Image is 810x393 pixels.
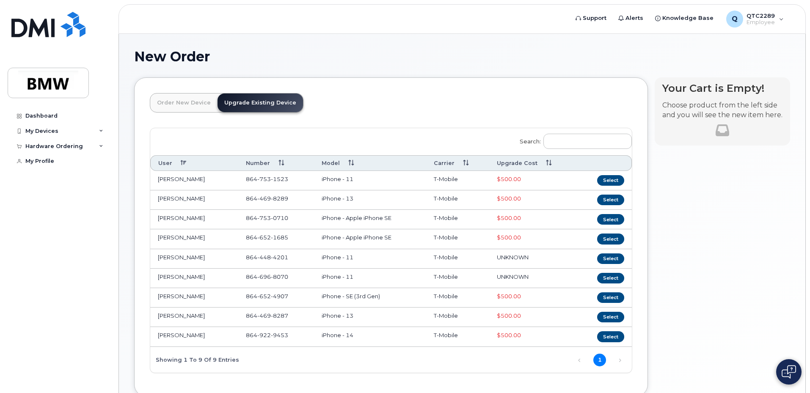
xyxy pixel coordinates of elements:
span: 864 [246,332,288,338]
span: 8289 [271,195,288,202]
a: Next [614,354,626,366]
td: T-Mobile [426,288,489,308]
td: T-Mobile [426,249,489,269]
td: T-Mobile [426,308,489,327]
td: [PERSON_NAME] [150,229,238,249]
span: UNKNOWN [497,273,529,280]
span: Full Upgrade Eligibility Date 2026-11-19 [497,293,521,300]
th: User: activate to sort column descending [150,155,238,171]
td: [PERSON_NAME] [150,308,238,327]
span: 1523 [271,176,288,182]
span: 864 [246,254,288,261]
td: [PERSON_NAME] [150,288,238,308]
p: Choose product from the left side and you will see the new item here. [662,101,782,120]
span: 864 [246,312,288,319]
span: Full Upgrade Eligibility Date 2026-10-22 [497,312,521,319]
td: [PERSON_NAME] [150,249,238,269]
td: [PERSON_NAME] [150,171,238,190]
td: iPhone - SE (3rd Gen) [314,288,426,308]
td: T-Mobile [426,190,489,210]
span: 8287 [271,312,288,319]
img: Open chat [782,365,796,379]
span: 0710 [271,214,288,221]
div: Showing 1 to 9 of 9 entries [150,352,239,367]
span: 864 [246,234,288,241]
a: 1 [593,354,606,366]
td: T-Mobile [426,210,489,229]
span: 864 [246,293,288,300]
label: Search: [514,128,632,152]
button: Select [597,253,624,264]
button: Select [597,175,624,186]
span: 448 [257,254,271,261]
td: T-Mobile [426,269,489,288]
span: Full Upgrade Eligibility Date 2027-03-02 [497,332,521,338]
td: [PERSON_NAME] [150,210,238,229]
td: T-Mobile [426,229,489,249]
span: 469 [257,195,271,202]
button: Select [597,214,624,225]
span: Full Upgrade Eligibility Date 2026-10-11 [497,195,521,202]
td: iPhone - 11 [314,249,426,269]
h4: Your Cart is Empty! [662,82,782,94]
span: 864 [246,176,288,182]
td: iPhone - 14 [314,327,426,346]
a: Previous [573,354,586,366]
span: 469 [257,312,271,319]
td: iPhone - 13 [314,190,426,210]
span: 922 [257,332,271,338]
span: Full Upgrade Eligibility Date 2026-01-10 [497,214,521,221]
td: [PERSON_NAME] [150,190,238,210]
button: Select [597,292,624,303]
th: Model: activate to sort column ascending [314,155,426,171]
button: Select [597,273,624,283]
span: 4201 [271,254,288,261]
span: 4907 [271,293,288,300]
span: Full Upgrade Eligibility Date 2026-10-30 [497,176,521,182]
span: Full Upgrade Eligibility Date 2026-01-10 [497,234,521,241]
td: [PERSON_NAME] [150,269,238,288]
button: Select [597,331,624,342]
td: iPhone - Apple iPhone SE [314,229,426,249]
span: 753 [257,214,271,221]
td: iPhone - 11 [314,269,426,288]
td: iPhone - 13 [314,308,426,327]
span: 864 [246,195,288,202]
td: T-Mobile [426,171,489,190]
button: Select [597,234,624,244]
button: Select [597,195,624,205]
td: T-Mobile [426,327,489,346]
span: 1685 [271,234,288,241]
span: 652 [257,293,271,300]
h1: New Order [134,49,790,64]
td: iPhone - 11 [314,171,426,190]
th: Upgrade Cost: activate to sort column ascending [489,155,577,171]
span: 652 [257,234,271,241]
th: Carrier: activate to sort column ascending [426,155,489,171]
span: 696 [257,273,271,280]
span: 864 [246,214,288,221]
th: Number: activate to sort column ascending [238,155,314,171]
span: 9453 [271,332,288,338]
input: Search: [543,134,632,149]
span: 864 [246,273,288,280]
span: 8070 [271,273,288,280]
button: Select [597,312,624,322]
a: Order New Device [150,93,218,112]
span: 753 [257,176,271,182]
td: [PERSON_NAME] [150,327,238,346]
a: Upgrade Existing Device [218,93,303,112]
span: UNKNOWN [497,254,529,261]
td: iPhone - Apple iPhone SE [314,210,426,229]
